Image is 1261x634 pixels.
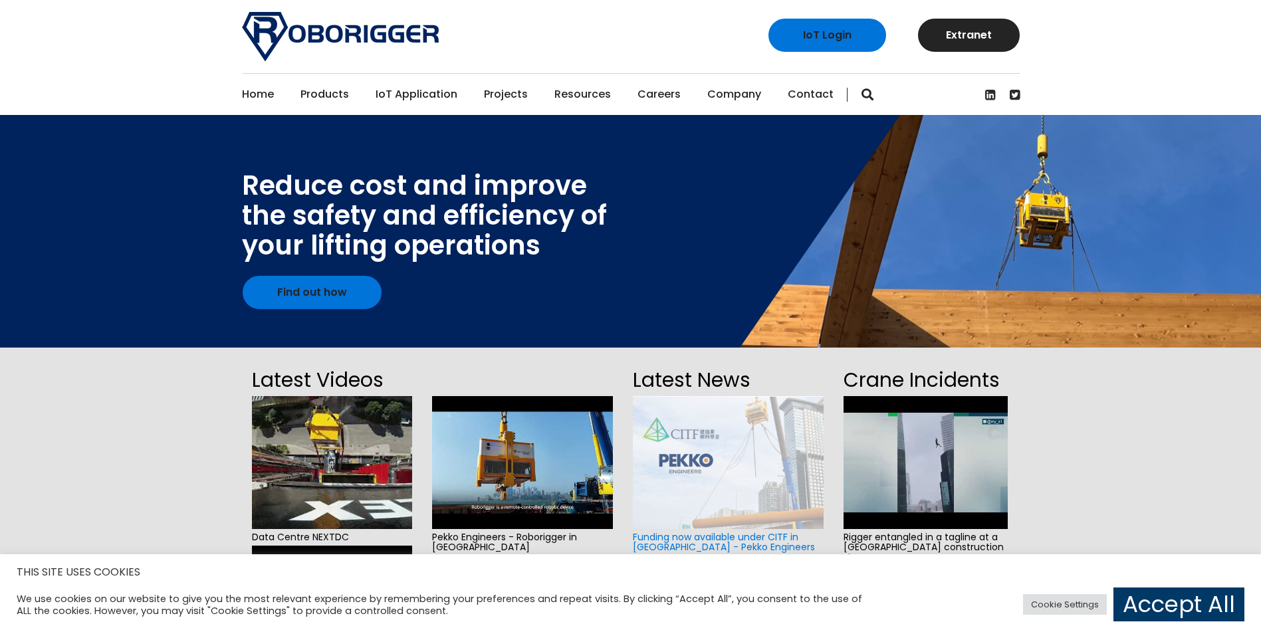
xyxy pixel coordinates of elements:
[707,74,761,115] a: Company
[243,276,382,309] a: Find out how
[432,396,614,529] img: hqdefault.jpg
[17,593,876,617] div: We use cookies on our website to give you the most relevant experience by remembering your prefer...
[252,364,412,396] h2: Latest Videos
[554,74,611,115] a: Resources
[242,74,274,115] a: Home
[788,74,834,115] a: Contact
[633,364,823,396] h2: Latest News
[252,396,412,529] img: hqdefault.jpg
[17,564,1244,581] h5: THIS SITE USES COOKIES
[1023,594,1107,615] a: Cookie Settings
[300,74,349,115] a: Products
[637,74,681,115] a: Careers
[633,530,815,554] a: Funding now available under CITF in [GEOGRAPHIC_DATA] - Pekko Engineers
[376,74,457,115] a: IoT Application
[844,396,1008,529] img: hqdefault.jpg
[484,74,528,115] a: Projects
[242,12,439,61] img: Roborigger
[432,529,614,556] span: Pekko Engineers - Roborigger in [GEOGRAPHIC_DATA]
[768,19,886,52] a: IoT Login
[844,529,1008,566] span: Rigger entangled in a tagline at a [GEOGRAPHIC_DATA] construction site
[1113,587,1244,621] a: Accept All
[918,19,1020,52] a: Extranet
[252,529,412,546] span: Data Centre NEXTDC
[242,171,607,261] div: Reduce cost and improve the safety and efficiency of your lifting operations
[844,364,1008,396] h2: Crane Incidents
